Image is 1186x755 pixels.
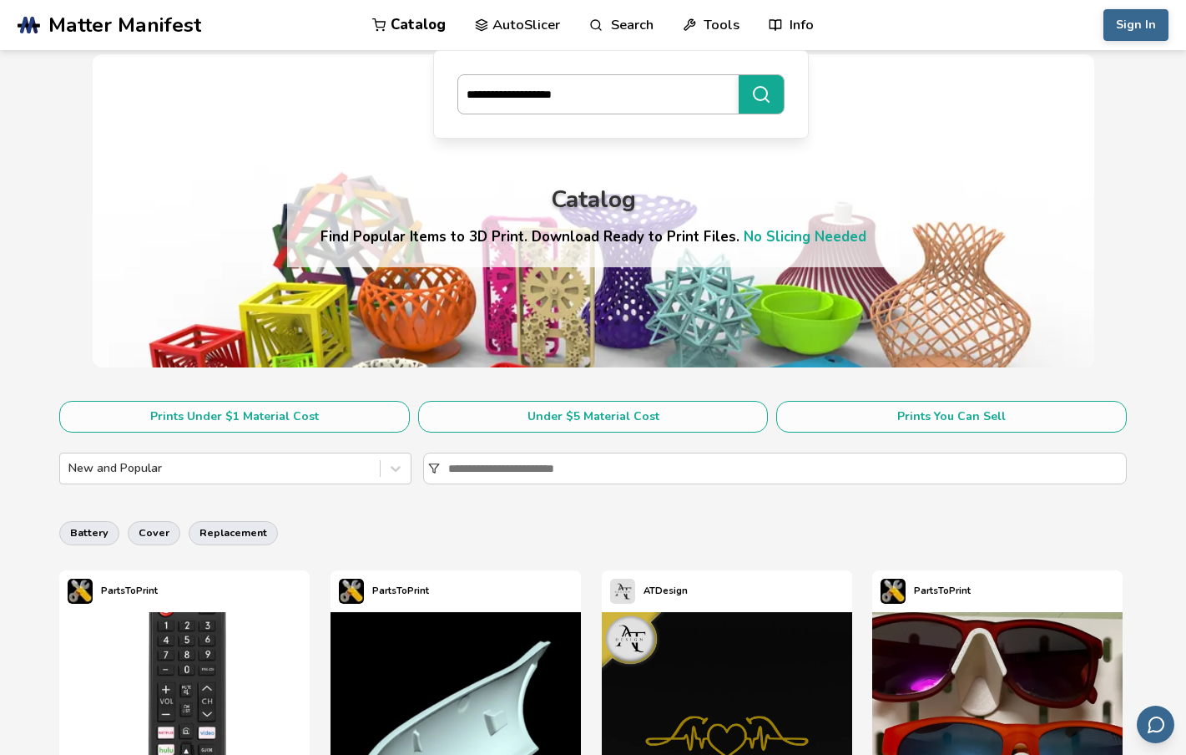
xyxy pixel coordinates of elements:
[1103,9,1168,41] button: Sign In
[59,570,166,612] a: PartsToPrint's profilePartsToPrint
[914,582,971,600] p: PartsToPrint
[101,582,158,600] p: PartsToPrint
[68,579,93,604] img: PartsToPrint's profile
[339,579,364,604] img: PartsToPrint's profile
[881,579,906,604] img: PartsToPrint's profile
[48,13,201,37] span: Matter Manifest
[59,521,119,545] button: battery
[872,570,979,612] a: PartsToPrint's profilePartsToPrint
[128,521,180,545] button: cover
[189,521,278,545] button: replacement
[744,227,866,246] a: No Slicing Needed
[776,401,1127,433] button: Prints You Can Sell
[331,570,437,612] a: PartsToPrint's profilePartsToPrint
[418,401,769,433] button: Under $5 Material Cost
[68,462,72,475] input: New and Popular
[372,582,429,600] p: PartsToPrint
[551,187,636,213] div: Catalog
[1137,706,1174,743] button: Send feedback via email
[643,582,688,600] p: ATDesign
[602,570,696,612] a: ATDesign's profileATDesign
[610,579,635,604] img: ATDesign's profile
[320,227,866,246] h4: Find Popular Items to 3D Print. Download Ready to Print Files.
[59,401,410,433] button: Prints Under $1 Material Cost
